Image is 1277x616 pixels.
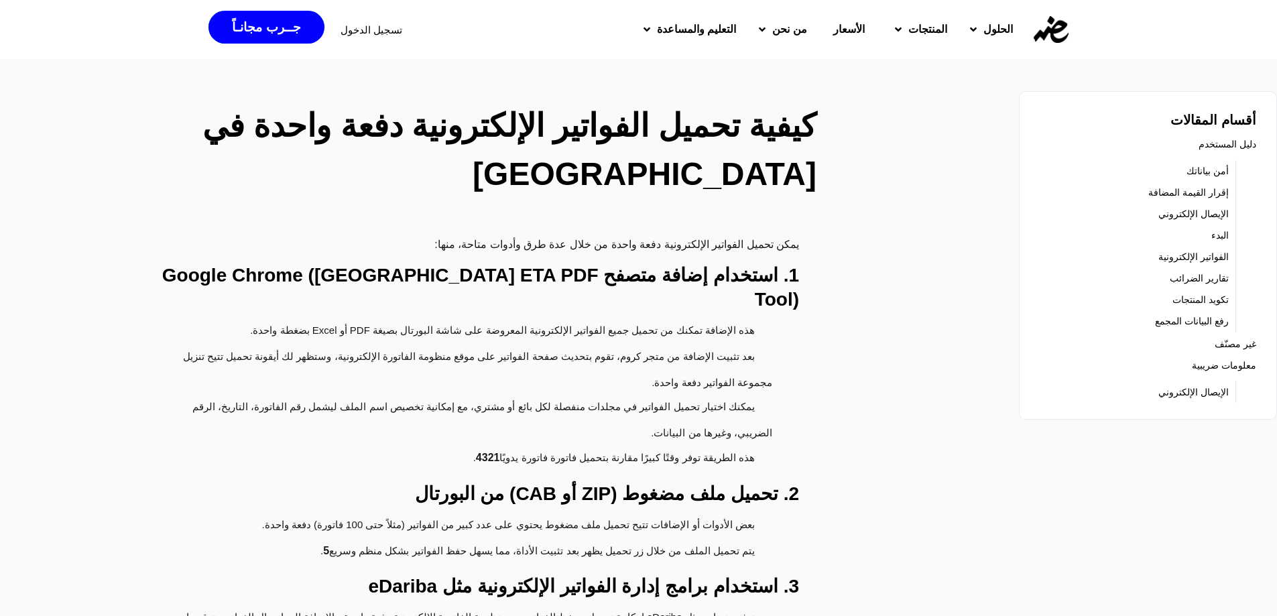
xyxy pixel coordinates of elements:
p: يمكن تحميل الفواتير الإلكترونية دفعة واحدة من خلال عدة طرق وأدوات متاحة، منها: [131,236,799,253]
h2: كيفية تحميل الفواتير الإلكترونية دفعة واحدة في [GEOGRAPHIC_DATA] [147,102,816,198]
li: هذه الطريقة توفر وقتًا كبيرًا مقارنة بتحميل فاتورة فاتورة يدويًا . [145,446,772,472]
h3: 2. تحميل ملف مضغوط (ZIP أو CAB) من البورتال [131,482,799,506]
a: 2 [488,446,494,471]
a: إقرار القيمة المضافة [1148,183,1229,202]
a: 3 [482,446,488,471]
a: 1 [494,446,500,471]
a: الإيصال الإلكتروني [1158,383,1229,402]
h3: 3. استخدام برامج إدارة الفواتير الإلكترونية مثل eDariba [131,574,799,599]
li: يتم تحميل الملف من خلال زر تحميل يظهر بعد تثبيت الأداة، مما يسهل حفظ الفواتير بشكل منظم وسريع . [145,539,772,565]
h3: 1. استخدام إضافة متصفح Google Chrome ([GEOGRAPHIC_DATA] ETA PDF Tool) [131,263,799,312]
a: تقارير الضرائب [1170,269,1229,288]
span: من نحن [772,21,806,38]
a: غير مصنّف [1215,334,1256,353]
span: الأسعار [833,21,865,38]
a: 5 [323,539,329,564]
a: المنتجات [881,12,957,47]
a: الفواتير الإلكترونية [1158,247,1229,266]
a: تسجيل الدخول [341,25,402,35]
li: بعض الأدوات أو الإضافات تتيح تحميل ملف مضغوط يحتوي على عدد كبير من الفواتير (مثلاً حتى 100 فاتورة... [145,513,772,539]
strong: أقسام المقالات [1170,113,1256,127]
img: eDariba [1034,16,1069,43]
a: الأسعار [816,12,881,47]
a: التعليم والمساعدة [630,12,745,47]
a: دليل المستخدم [1199,135,1256,153]
a: من نحن [745,12,816,47]
a: البدء [1211,226,1229,245]
a: 4 [476,446,482,471]
a: جــرب مجانـاً [208,11,324,44]
span: التعليم والمساعدة [657,21,736,38]
span: الحلول [983,21,1013,38]
li: هذه الإضافة تمكنك من تحميل جميع الفواتير الإلكترونية المعروضة على شاشة البورتال بصيغة PDF أو Exce... [145,318,772,345]
span: جــرب مجانـاً [232,21,300,34]
a: تكويد المنتجات [1172,290,1229,309]
a: أمن بياناتك [1187,162,1229,180]
span: المنتجات [908,21,947,38]
li: بعد تثبيت الإضافة من متجر كروم، تقوم بتحديث صفحة الفواتير على موقع منظومة الفاتورة الإلكترونية، و... [145,345,772,395]
a: رفع البيانات المجمع [1155,312,1229,330]
a: الإيصال الإلكتروني [1158,204,1229,223]
a: معلومات ضريبية [1192,356,1256,375]
li: يمكنك اختيار تحميل الفواتير في مجلدات منفصلة لكل بائع أو مشتري، مع إمكانية تخصيص اسم الملف ليشمل ... [145,395,772,446]
a: الحلول [957,12,1022,47]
